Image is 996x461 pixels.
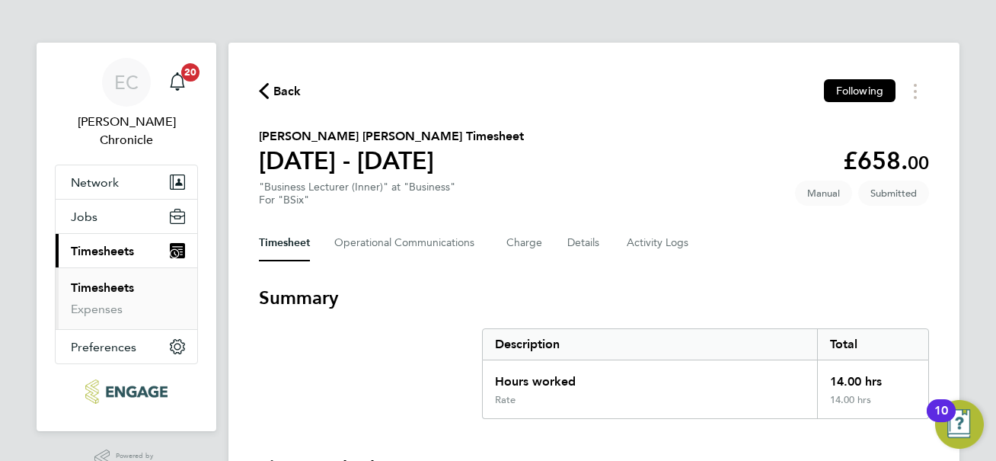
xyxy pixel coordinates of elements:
[567,225,602,261] button: Details
[259,181,455,206] div: "Business Lecturer (Inner)" at "Business"
[482,328,929,419] div: Summary
[37,43,216,431] nav: Main navigation
[56,200,197,233] button: Jobs
[259,127,524,146] h2: [PERSON_NAME] [PERSON_NAME] Timesheet
[843,146,929,175] app-decimal: £658.
[817,329,928,360] div: Total
[71,302,123,316] a: Expenses
[55,379,198,404] a: Go to home page
[259,225,310,261] button: Timesheet
[935,400,984,449] button: Open Resource Center, 10 new notifications
[162,58,193,107] a: 20
[56,165,197,199] button: Network
[795,181,852,206] span: This timesheet was manually created.
[858,181,929,206] span: This timesheet is Submitted.
[71,210,97,224] span: Jobs
[71,340,136,354] span: Preferences
[114,72,139,92] span: EC
[259,286,929,310] h3: Summary
[259,82,302,101] button: Back
[506,225,543,261] button: Charge
[181,63,200,82] span: 20
[71,280,134,295] a: Timesheets
[71,244,134,258] span: Timesheets
[85,379,167,404] img: ncclondon-logo-retina.png
[824,79,895,102] button: Following
[934,411,948,431] div: 10
[56,234,197,267] button: Timesheets
[817,394,928,418] div: 14.00 hrs
[259,194,455,206] div: For "BSix"
[627,225,691,261] button: Activity Logs
[273,82,302,101] span: Back
[902,79,929,103] button: Timesheets Menu
[483,360,817,394] div: Hours worked
[55,113,198,149] span: Evelyn Chronicle
[259,146,524,176] h1: [DATE] - [DATE]
[55,58,198,149] a: EC[PERSON_NAME] Chronicle
[334,225,482,261] button: Operational Communications
[908,152,929,174] span: 00
[56,267,197,329] div: Timesheets
[495,394,516,406] div: Rate
[483,329,817,360] div: Description
[836,84,883,98] span: Following
[817,360,928,394] div: 14.00 hrs
[56,330,197,363] button: Preferences
[71,175,119,190] span: Network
